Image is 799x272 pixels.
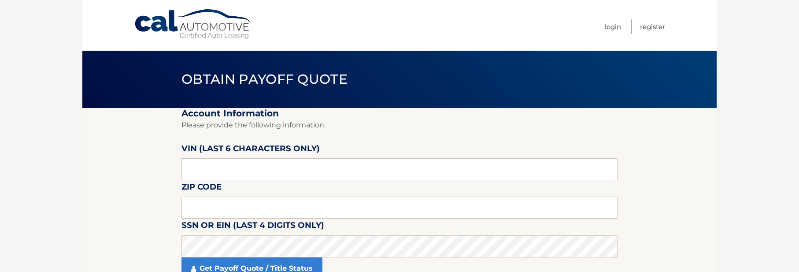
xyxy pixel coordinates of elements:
[181,71,348,87] span: Obtain Payoff Quote
[605,19,621,34] a: Login
[640,19,665,34] a: Register
[181,219,324,235] label: SSN or EIN (last 4 digits only)
[181,108,618,119] h2: Account Information
[134,9,253,40] a: Cal Automotive
[181,119,618,131] p: Please provide the following information.
[181,180,222,197] label: Zip Code
[181,142,320,158] label: VIN (last 6 characters only)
